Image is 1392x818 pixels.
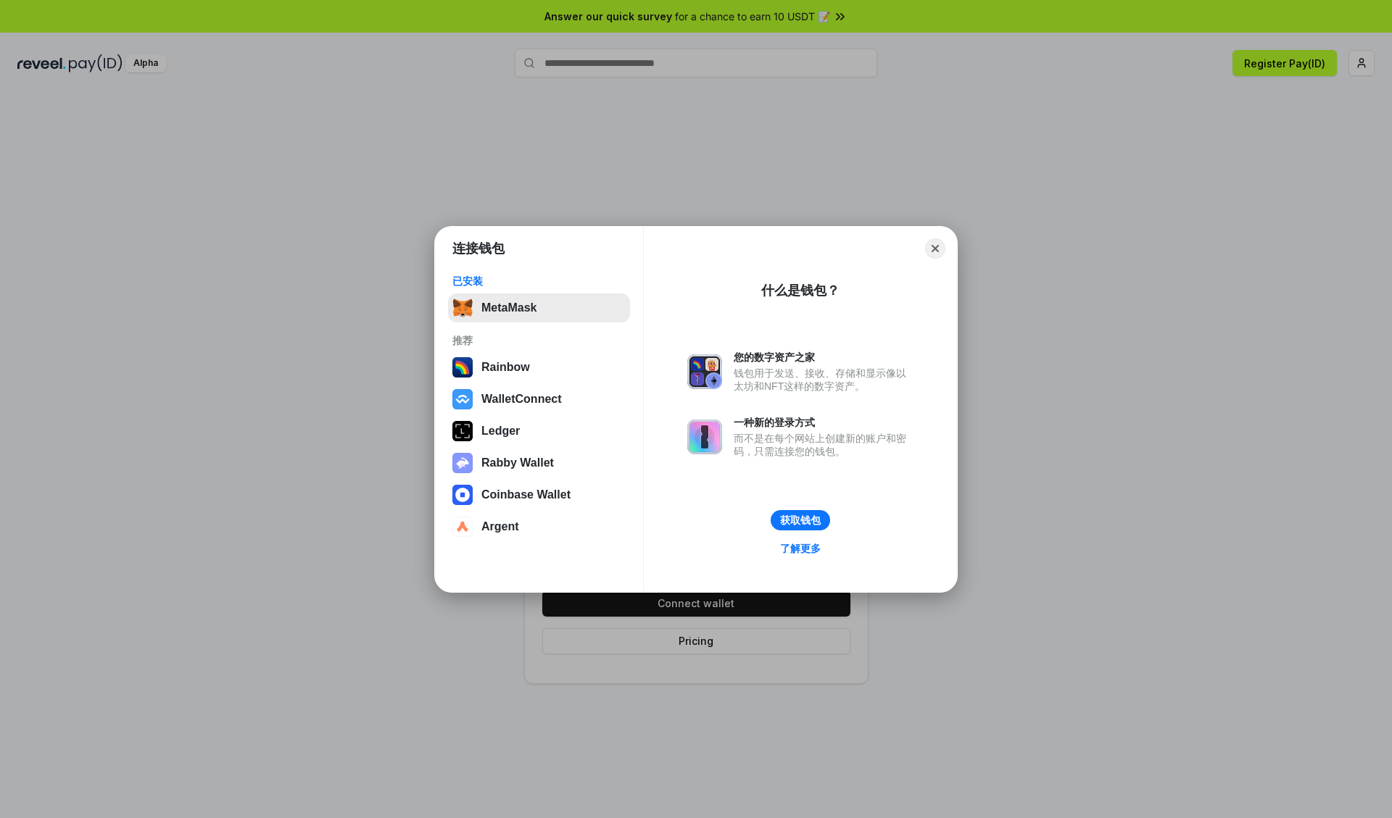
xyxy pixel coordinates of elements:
[734,367,913,393] div: 钱包用于发送、接收、存储和显示像以太坊和NFT这样的数字资产。
[452,517,473,537] img: svg+xml,%3Csvg%20width%3D%2228%22%20height%3D%2228%22%20viewBox%3D%220%200%2028%2028%22%20fill%3D...
[481,393,562,406] div: WalletConnect
[452,485,473,505] img: svg+xml,%3Csvg%20width%3D%2228%22%20height%3D%2228%22%20viewBox%3D%220%200%2028%2028%22%20fill%3D...
[452,334,626,347] div: 推荐
[452,453,473,473] img: svg+xml,%3Csvg%20xmlns%3D%22http%3A%2F%2Fwww.w3.org%2F2000%2Fsvg%22%20fill%3D%22none%22%20viewBox...
[481,361,530,374] div: Rainbow
[734,416,913,429] div: 一种新的登录方式
[925,238,945,259] button: Close
[481,301,536,314] div: MetaMask
[448,385,630,414] button: WalletConnect
[687,354,722,389] img: svg+xml,%3Csvg%20xmlns%3D%22http%3A%2F%2Fwww.w3.org%2F2000%2Fsvg%22%20fill%3D%22none%22%20viewBox...
[448,293,630,322] button: MetaMask
[481,456,554,469] div: Rabby Wallet
[780,514,821,527] div: 获取钱包
[734,351,913,364] div: 您的数字资产之家
[771,539,829,558] a: 了解更多
[448,448,630,477] button: Rabby Wallet
[448,480,630,509] button: Coinbase Wallet
[761,282,840,299] div: 什么是钱包？
[448,353,630,382] button: Rainbow
[780,542,821,555] div: 了解更多
[452,240,505,257] h1: 连接钱包
[452,275,626,288] div: 已安装
[452,421,473,441] img: svg+xml,%3Csvg%20xmlns%3D%22http%3A%2F%2Fwww.w3.org%2F2000%2Fsvg%22%20width%3D%2228%22%20height%3...
[481,520,519,533] div: Argent
[771,510,830,530] button: 获取钱包
[481,488,571,501] div: Coinbase Wallet
[687,420,722,454] img: svg+xml,%3Csvg%20xmlns%3D%22http%3A%2F%2Fwww.w3.org%2F2000%2Fsvg%22%20fill%3D%22none%22%20viewBox...
[448,417,630,446] button: Ledger
[452,298,473,318] img: svg+xml,%3Csvg%20fill%3D%22none%22%20height%3D%2233%22%20viewBox%3D%220%200%2035%2033%22%20width%...
[452,389,473,409] img: svg+xml,%3Csvg%20width%3D%2228%22%20height%3D%2228%22%20viewBox%3D%220%200%2028%2028%22%20fill%3D...
[452,357,473,377] img: svg+xml,%3Csvg%20width%3D%22120%22%20height%3D%22120%22%20viewBox%3D%220%200%20120%20120%22%20fil...
[481,425,520,438] div: Ledger
[734,432,913,458] div: 而不是在每个网站上创建新的账户和密码，只需连接您的钱包。
[448,512,630,541] button: Argent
